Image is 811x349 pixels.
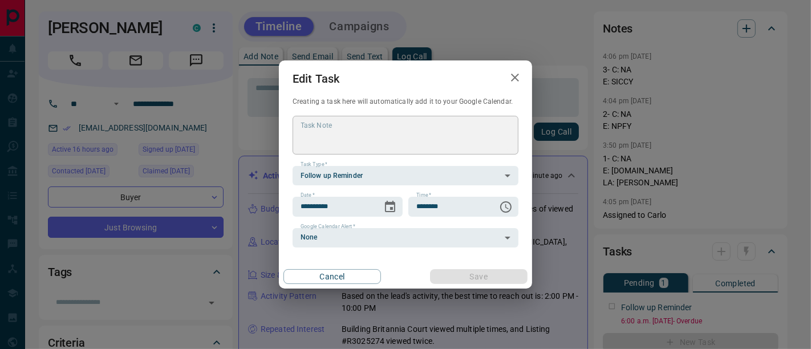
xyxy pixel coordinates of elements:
label: Google Calendar Alert [301,223,355,230]
button: Choose date, selected date is Sep 15, 2025 [379,196,402,218]
label: Date [301,192,315,199]
label: Task Type [301,161,327,168]
button: Choose time, selected time is 6:00 AM [494,196,517,218]
div: Follow up Reminder [293,166,518,185]
button: Cancel [283,269,381,284]
label: Time [416,192,431,199]
p: Creating a task here will automatically add it to your Google Calendar. [293,97,518,107]
div: None [293,228,518,247]
h2: Edit Task [279,60,353,97]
